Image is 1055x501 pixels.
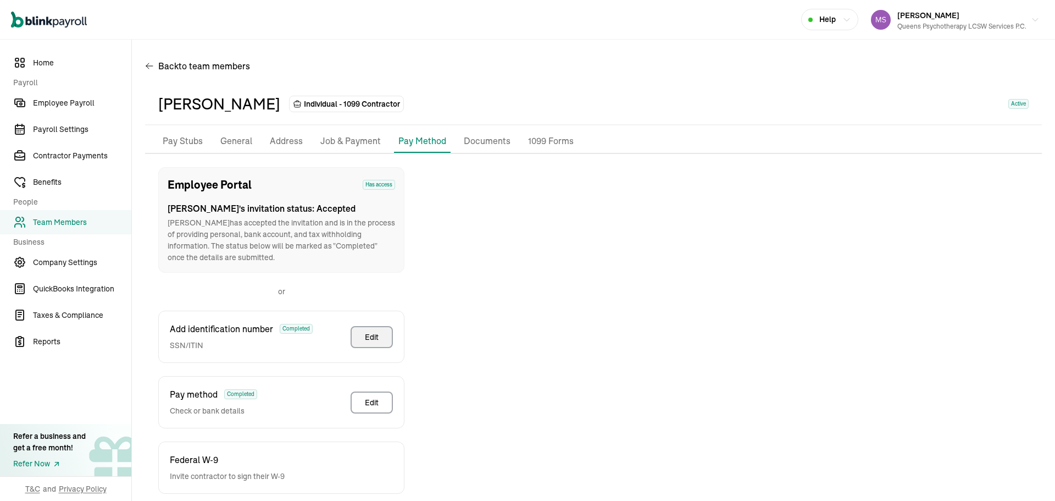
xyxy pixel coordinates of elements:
[59,483,107,494] span: Privacy Policy
[220,134,252,148] p: General
[33,257,131,268] span: Company Settings
[13,431,86,454] div: Refer a business and get a free month!
[163,134,203,148] p: Pay Stubs
[528,134,574,148] p: 1099 Forms
[398,134,446,147] p: Pay Method
[145,53,250,79] button: Backto team members
[170,340,313,351] span: SSN/ITIN
[33,283,131,295] span: QuickBooks Integration
[1008,99,1029,109] span: Active
[897,10,959,20] span: [PERSON_NAME]
[464,134,510,148] p: Documents
[1000,448,1055,501] iframe: Chat Widget
[320,134,381,148] p: Job & Payment
[170,405,257,417] span: Check or bank details
[801,9,858,30] button: Help
[867,6,1044,34] button: [PERSON_NAME]Queens Psychotherapy LCSW Services P.C.
[33,217,131,228] span: Team Members
[13,77,125,89] span: Payroll
[351,392,393,414] button: Edit
[168,217,395,263] p: [PERSON_NAME] has accepted the invitation and is in the process of providing personal, bank accou...
[158,59,250,73] span: Back
[170,471,285,482] span: Invite contractor to sign their W-9
[33,150,131,162] span: Contractor Payments
[13,458,86,470] a: Refer Now
[280,324,313,334] span: Completed
[33,97,131,109] span: Employee Payroll
[304,98,400,109] span: Individual - 1099 Contractor
[168,202,395,215] h4: [PERSON_NAME] 's invitation status: Accepted
[33,336,131,348] span: Reports
[351,326,393,348] button: Edit
[33,57,131,69] span: Home
[170,322,273,335] span: Add identification number
[25,483,40,494] span: T&C
[224,389,257,399] span: Completed
[897,21,1026,31] div: Queens Psychotherapy LCSW Services P.C.
[13,196,125,208] span: People
[170,453,218,466] span: Federal W-9
[33,177,131,188] span: Benefits
[168,177,252,193] h3: Employee Portal
[363,180,395,190] span: Has access
[819,14,836,25] span: Help
[179,59,250,73] span: to team members
[170,388,218,401] span: Pay method
[33,310,131,321] span: Taxes & Compliance
[33,124,131,135] span: Payroll Settings
[158,92,280,115] div: [PERSON_NAME]
[13,236,125,248] span: Business
[270,134,303,148] p: Address
[11,4,87,36] nav: Global
[278,286,285,298] p: or
[365,332,379,343] div: Edit
[365,397,379,408] div: Edit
